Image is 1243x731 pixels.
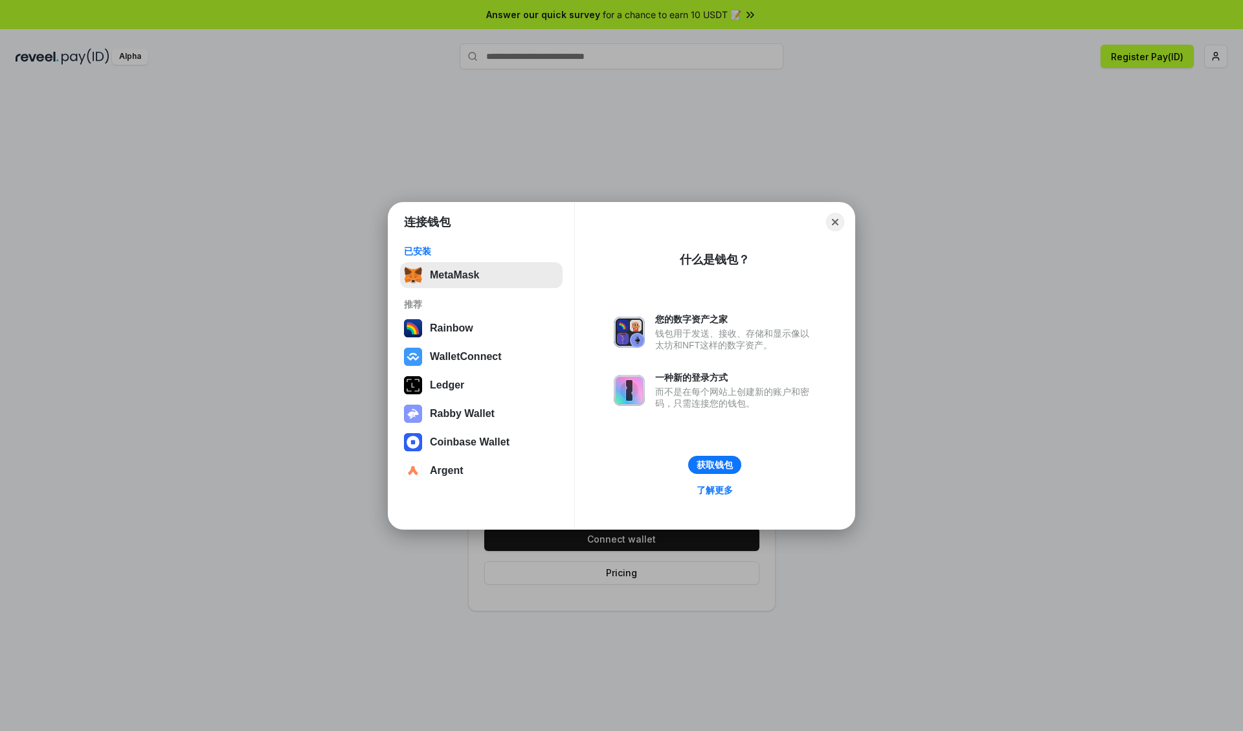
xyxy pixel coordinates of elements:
[404,433,422,451] img: svg+xml,%3Csvg%20width%3D%2228%22%20height%3D%2228%22%20viewBox%3D%220%200%2028%2028%22%20fill%3D...
[430,322,473,334] div: Rainbow
[430,408,495,420] div: Rabby Wallet
[400,262,563,288] button: MetaMask
[680,252,750,267] div: 什么是钱包？
[430,436,510,448] div: Coinbase Wallet
[400,372,563,398] button: Ledger
[430,465,464,477] div: Argent
[430,379,464,391] div: Ledger
[404,405,422,423] img: svg+xml,%3Csvg%20xmlns%3D%22http%3A%2F%2Fwww.w3.org%2F2000%2Fsvg%22%20fill%3D%22none%22%20viewBox...
[404,319,422,337] img: svg+xml,%3Csvg%20width%3D%22120%22%20height%3D%22120%22%20viewBox%3D%220%200%20120%20120%22%20fil...
[614,317,645,348] img: svg+xml,%3Csvg%20xmlns%3D%22http%3A%2F%2Fwww.w3.org%2F2000%2Fsvg%22%20fill%3D%22none%22%20viewBox...
[697,484,733,496] div: 了解更多
[400,344,563,370] button: WalletConnect
[697,459,733,471] div: 获取钱包
[400,458,563,484] button: Argent
[688,456,741,474] button: 获取钱包
[430,351,502,363] div: WalletConnect
[404,298,559,310] div: 推荐
[404,348,422,366] img: svg+xml,%3Csvg%20width%3D%2228%22%20height%3D%2228%22%20viewBox%3D%220%200%2028%2028%22%20fill%3D...
[655,313,816,325] div: 您的数字资产之家
[689,482,741,499] a: 了解更多
[614,375,645,406] img: svg+xml,%3Csvg%20xmlns%3D%22http%3A%2F%2Fwww.w3.org%2F2000%2Fsvg%22%20fill%3D%22none%22%20viewBox...
[404,376,422,394] img: svg+xml,%3Csvg%20xmlns%3D%22http%3A%2F%2Fwww.w3.org%2F2000%2Fsvg%22%20width%3D%2228%22%20height%3...
[655,372,816,383] div: 一种新的登录方式
[404,462,422,480] img: svg+xml,%3Csvg%20width%3D%2228%22%20height%3D%2228%22%20viewBox%3D%220%200%2028%2028%22%20fill%3D...
[404,266,422,284] img: svg+xml,%3Csvg%20fill%3D%22none%22%20height%3D%2233%22%20viewBox%3D%220%200%2035%2033%22%20width%...
[404,214,451,230] h1: 连接钱包
[400,429,563,455] button: Coinbase Wallet
[400,315,563,341] button: Rainbow
[826,213,844,231] button: Close
[430,269,479,281] div: MetaMask
[655,328,816,351] div: 钱包用于发送、接收、存储和显示像以太坊和NFT这样的数字资产。
[655,386,816,409] div: 而不是在每个网站上创建新的账户和密码，只需连接您的钱包。
[400,401,563,427] button: Rabby Wallet
[404,245,559,257] div: 已安装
